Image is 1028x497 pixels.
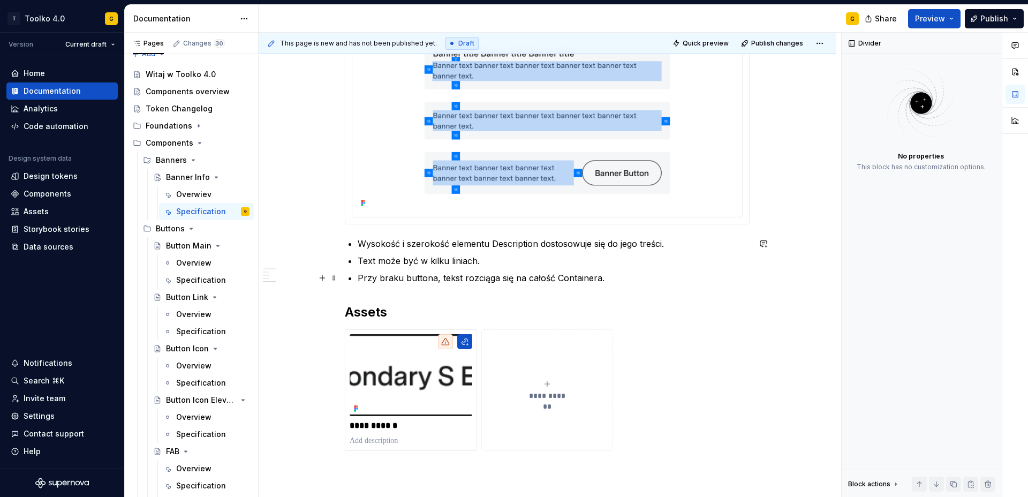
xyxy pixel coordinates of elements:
div: Overview [176,360,211,371]
div: Block actions [848,480,890,488]
span: Draft [458,39,474,48]
a: Specification [159,374,254,391]
div: Code automation [24,121,88,132]
div: Version [9,40,33,49]
div: Buttons [139,220,254,237]
div: Settings [24,411,55,421]
button: Search ⌘K [6,372,118,389]
div: Home [24,68,45,79]
a: Overview [159,357,254,374]
a: Home [6,65,118,82]
div: G [109,14,114,23]
button: Add [128,47,169,62]
div: Data sources [24,242,73,252]
a: Documentation [6,82,118,100]
div: Banners [139,152,254,169]
div: Foundations [128,117,254,134]
button: Share [859,9,904,28]
a: Overwiev [159,186,254,203]
div: Analytics [24,103,58,114]
span: Preview [915,13,945,24]
a: Specification [159,477,254,494]
span: Publish changes [751,39,803,48]
button: Current draft [61,37,120,52]
div: Overview [176,258,211,268]
div: Overwiev [176,189,211,200]
a: SpecificationG [159,203,254,220]
button: TToolko 4.0G [2,7,122,30]
div: Components [24,189,71,199]
div: Specification [176,378,226,388]
div: Overview [176,309,211,320]
div: Specification [176,326,226,337]
a: Design tokens [6,168,118,185]
div: Design tokens [24,171,78,182]
a: Overview [159,409,254,426]
div: Buttons [156,223,185,234]
button: Contact support [6,425,118,442]
button: Quick preview [669,36,734,51]
div: Specification [176,206,226,217]
div: Button Link [166,292,208,303]
div: Assets [24,206,49,217]
span: Publish [980,13,1008,24]
div: Overview [176,412,211,423]
span: This page is new and has not been published yet. [280,39,437,48]
span: Current draft [65,40,107,49]
div: No properties [898,152,944,161]
a: Components [6,185,118,202]
div: Specification [176,275,226,285]
div: T [7,12,20,25]
a: Assets [6,203,118,220]
div: Design system data [9,154,72,163]
div: Banner Info [166,172,210,183]
a: Settings [6,408,118,425]
a: Storybook stories [6,221,118,238]
div: Documentation [133,13,235,24]
div: Foundations [146,121,192,131]
div: Invite team [24,393,65,404]
div: This block has no customization options. [857,163,986,171]
a: Code automation [6,118,118,135]
a: Specification [159,323,254,340]
div: Pages [133,39,164,48]
svg: Supernova Logo [35,478,89,488]
div: Block actions [848,477,900,492]
div: Witaj w Toolko 4.0 [146,69,216,80]
p: Wysokość i szerokość elementu Description dostosowuje się do jego treści. [358,237,750,250]
img: bf1b7877-94c6-4274-91ae-e7ae042b72a2.png [350,334,472,416]
div: Contact support [24,428,84,439]
div: Changes [183,39,225,48]
div: Toolko 4.0 [25,13,65,24]
div: FAB [166,446,179,457]
a: Specification [159,272,254,289]
a: Specification [159,426,254,443]
span: Add [142,50,155,58]
a: Overview [159,460,254,477]
div: Banners [156,155,187,165]
a: Token Changelog [128,100,254,117]
button: Notifications [6,355,118,372]
a: Overview [159,306,254,323]
p: Przy braku buttona, tekst rozciąga się na całość Containera. [358,272,750,284]
a: Button Main [149,237,254,254]
div: Search ⌘K [24,375,64,386]
span: 30 [214,39,225,48]
h2: Assets [345,304,750,321]
div: Token Changelog [146,103,213,114]
div: Notifications [24,358,72,368]
button: Help [6,443,118,460]
a: Analytics [6,100,118,117]
button: Publish [965,9,1024,28]
div: Storybook stories [24,224,89,235]
a: Button Link [149,289,254,306]
a: Button Icon [149,340,254,357]
div: Components [128,134,254,152]
div: Button Icon [166,343,209,354]
span: Quick preview [683,39,729,48]
div: Button Main [166,240,211,251]
button: Publish changes [738,36,808,51]
a: Data sources [6,238,118,255]
div: G [850,14,855,23]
